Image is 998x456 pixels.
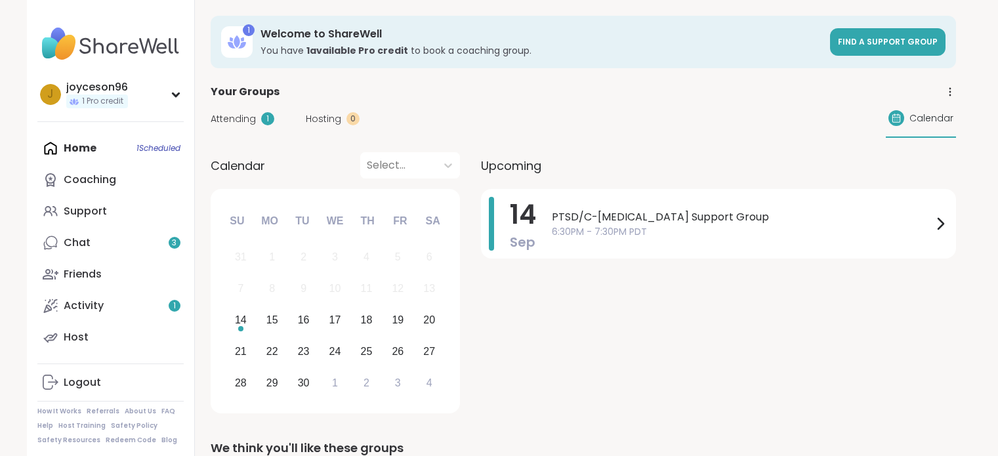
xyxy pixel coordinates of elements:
[106,436,156,445] a: Redeem Code
[37,421,53,430] a: Help
[37,21,184,67] img: ShareWell Nav Logo
[173,301,176,312] span: 1
[37,259,184,290] a: Friends
[161,407,175,416] a: FAQ
[37,227,184,259] a: Chat3
[37,367,184,398] a: Logout
[64,204,107,218] div: Support
[58,421,106,430] a: Host Training
[64,267,102,281] div: Friends
[37,196,184,227] a: Support
[37,290,184,321] a: Activity1
[87,407,119,416] a: Referrals
[82,96,123,107] span: 1 Pro credit
[37,321,184,353] a: Host
[125,407,156,416] a: About Us
[161,436,177,445] a: Blog
[37,407,81,416] a: How It Works
[172,238,177,249] span: 3
[64,299,104,313] div: Activity
[37,164,184,196] a: Coaching
[64,330,89,344] div: Host
[66,80,128,94] div: joyceson96
[111,421,157,430] a: Safety Policy
[64,173,116,187] div: Coaching
[47,86,53,103] span: j
[64,375,101,390] div: Logout
[64,236,91,250] div: Chat
[37,436,100,445] a: Safety Resources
